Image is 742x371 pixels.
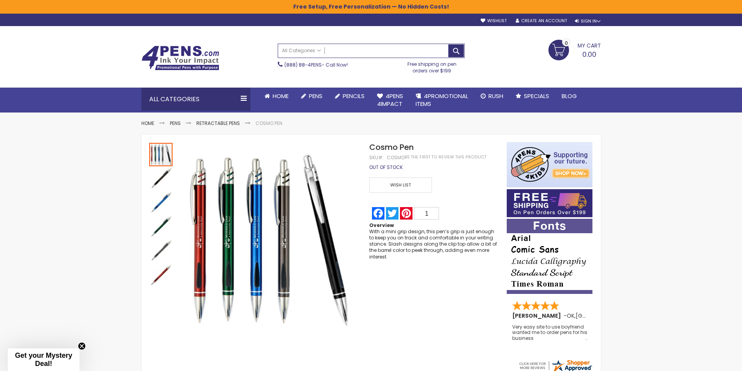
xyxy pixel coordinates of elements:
[416,92,468,108] span: 4PROMOTIONAL ITEMS
[509,88,555,105] a: Specials
[512,312,564,320] span: [PERSON_NAME]
[371,207,385,220] a: Facebook
[78,342,86,350] button: Close teaser
[369,164,403,171] span: Out of stock
[564,312,633,320] span: - ,
[576,312,633,320] span: [GEOGRAPHIC_DATA]
[562,92,577,100] span: Blog
[369,142,414,153] span: Cosmo Pen
[149,264,173,287] img: Cosmo Pen
[295,88,329,105] a: Pens
[149,167,173,190] img: Cosmo Pen
[149,215,173,239] img: Cosmo Pen
[369,229,499,260] div: With a mini grip design, this pen’s grip is just enough to keep you on track and comfortable in y...
[385,207,399,220] a: Twitter
[273,92,289,100] span: Home
[481,18,507,24] a: Wishlist
[507,219,592,294] img: font-personalization-examples
[149,263,173,287] div: Cosmo Pen
[582,49,596,59] span: 0.00
[516,18,567,24] a: Create an Account
[409,88,474,113] a: 4PROMOTIONALITEMS
[284,62,348,68] span: - Call Now!
[369,154,384,161] strong: SKU
[507,142,592,187] img: 4pens 4 kids
[149,239,173,263] div: Cosmo Pen
[256,120,282,127] li: Cosmo Pen
[524,92,549,100] span: Specials
[149,215,173,239] div: Cosmo Pen
[377,92,403,108] span: 4Pens 4impact
[181,153,359,331] img: Cosmo Pen
[329,88,371,105] a: Pencils
[399,58,465,74] div: Free shipping on pen orders over $199
[141,88,250,111] div: All Categories
[575,18,601,24] div: Sign In
[369,178,432,193] span: Wish List
[149,142,173,166] div: Cosmo Pen
[512,324,588,341] div: Very easy site to use boyfriend wanted me to order pens for his business
[371,88,409,113] a: 4Pens4impact
[507,189,592,217] img: Free shipping on orders over $199
[278,44,325,57] a: All Categories
[282,47,321,54] span: All Categories
[149,166,173,190] div: Cosmo Pen
[369,222,394,229] strong: Overview
[474,88,509,105] a: Rush
[309,92,323,100] span: Pens
[387,155,405,161] div: Cosmo
[565,39,568,47] span: 0
[488,92,503,100] span: Rush
[141,46,219,70] img: 4Pens Custom Pens and Promotional Products
[548,40,601,59] a: 0.00 0
[258,88,295,105] a: Home
[567,312,575,320] span: OK
[678,350,742,371] iframe: Google Customer Reviews
[399,207,440,220] a: Pinterest1
[141,120,154,127] a: Home
[196,120,240,127] a: Retractable Pens
[170,120,181,127] a: Pens
[405,154,486,160] a: Be the first to review this product
[425,210,428,217] span: 1
[8,348,79,371] div: Get your Mystery Deal!Close teaser
[149,239,173,263] img: Cosmo Pen
[343,92,365,100] span: Pencils
[149,190,173,215] div: Cosmo Pen
[284,62,322,68] a: (888) 88-4PENS
[369,178,434,193] a: Wish List
[369,164,403,171] div: Availability
[149,191,173,215] img: Cosmo Pen
[15,352,72,367] span: Get your Mystery Deal!
[555,88,583,105] a: Blog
